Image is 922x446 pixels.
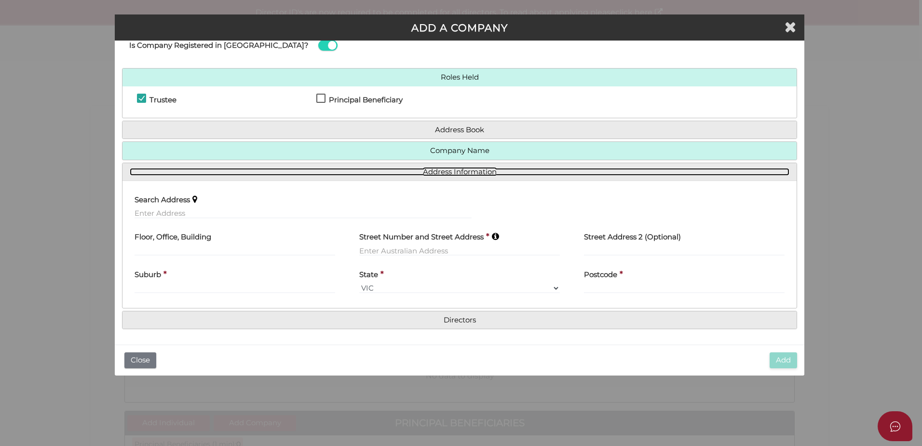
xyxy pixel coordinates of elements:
h4: Floor, Office, Building [135,233,211,241]
i: Keep typing in your address(including suburb) until it appears [492,232,499,240]
button: Open asap [878,411,912,441]
input: Enter Address [135,208,472,219]
button: Add [770,352,797,368]
h4: Postcode [584,271,617,279]
i: Keep typing in your address(including suburb) until it appears [192,195,197,203]
h4: Street Address 2 (Optional) [584,233,681,241]
a: Directors [130,316,789,324]
h4: Suburb [135,271,161,279]
a: Address Information [130,168,789,176]
button: Close [124,352,156,368]
input: Enter Australian Address [359,245,560,256]
h4: Search Address [135,196,190,204]
h4: Street Number and Street Address [359,233,484,241]
h4: State [359,271,378,279]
